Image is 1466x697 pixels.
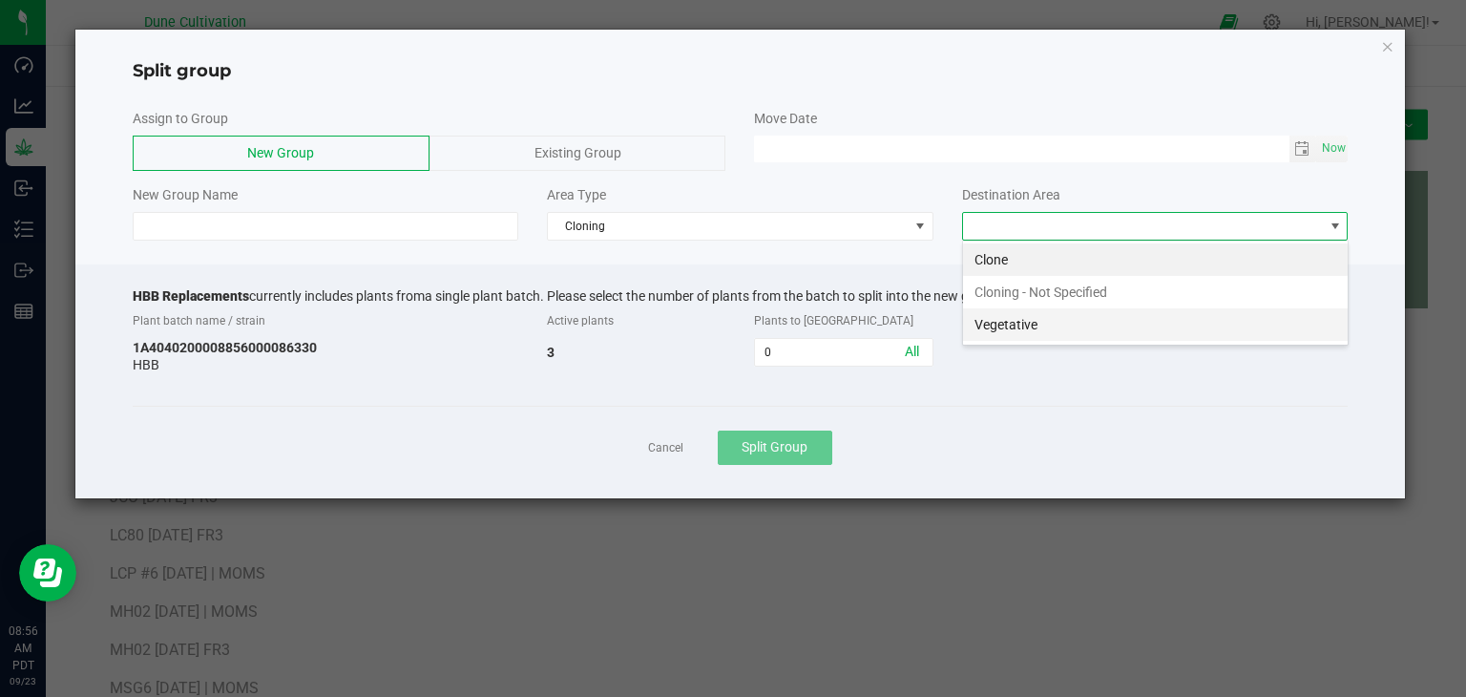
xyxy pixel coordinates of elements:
[905,344,919,359] a: All
[740,304,947,338] div: Plants to [GEOGRAPHIC_DATA]
[962,187,1060,202] span: Destination Area
[948,304,1363,338] div: New plant batch
[533,338,740,367] div: 3
[133,111,228,126] span: Assign to Group
[963,243,1348,276] li: Clone
[742,439,807,454] span: Split Group
[648,440,683,456] a: Cancel
[963,276,1348,308] li: Cloning - Not Specified
[118,304,534,338] div: Plant batch name / strain
[1289,136,1317,162] span: Toggle calendar
[133,338,519,357] div: 1A4040200008856000086330
[133,288,249,304] span: HBB Replacements
[547,187,606,202] span: Area Type
[425,288,1000,304] span: a single plant batch. Please select the number of plants from the batch to split into the new group.
[133,59,1349,84] h4: Split group
[133,288,425,304] span: currently includes plants from
[963,308,1348,341] li: Vegetative
[1316,136,1348,162] span: select
[133,187,238,202] span: New Group Name
[718,431,832,465] button: Split Group
[1317,135,1350,162] span: Set Current date
[754,111,817,126] span: Move Date
[19,544,76,602] iframe: Resource center
[247,145,314,160] span: New Group
[534,145,621,160] span: Existing Group
[533,304,740,338] div: Active plants
[548,213,909,240] span: Cloning
[133,357,519,372] div: HBB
